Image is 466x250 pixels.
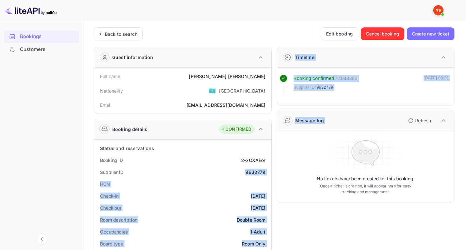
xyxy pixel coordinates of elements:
span: United States [208,85,216,96]
p: Refresh [415,117,431,124]
div: [DATE] 09:31 [424,75,449,94]
div: Customers [4,43,79,56]
div: 1 Adult [250,228,265,235]
button: Collapse navigation [36,233,48,245]
div: Room Only [242,240,265,247]
div: Booking details [112,126,147,133]
div: [EMAIL_ADDRESS][DOMAIN_NAME] [187,102,265,108]
div: HCN [100,181,110,187]
div: Status and reservations [100,145,154,152]
div: Bookings [4,30,79,43]
a: Bookings [4,30,79,42]
p: Once a ticket is created, it will appear here for easy tracking and management. [318,183,413,195]
div: Booking ID [100,157,123,164]
div: Booking confirmed [294,75,334,82]
div: CONFIRMED [221,126,251,133]
div: Guest information [112,54,153,61]
button: Edit booking [321,27,358,40]
p: No tickets have been created for this booking. [317,175,415,182]
span: Supplier ID: [294,84,316,91]
button: Create new ticket [407,27,454,40]
div: Email [100,102,111,108]
div: Customers [20,46,76,53]
span: 9632779 [316,84,333,91]
div: Occupancies [100,228,128,235]
div: Nationality [100,87,123,94]
a: Customers [4,43,79,55]
div: Message log [295,117,324,124]
button: Refresh [404,115,434,126]
div: 9632779 [245,169,265,175]
div: Back to search [105,31,137,37]
div: # 4043385 [335,75,357,82]
div: Double Room [237,216,266,223]
img: Yandex Support [433,5,443,15]
div: [GEOGRAPHIC_DATA] [219,87,266,94]
div: Full name [100,73,120,80]
div: Timeline [295,54,315,61]
div: Bookings [20,33,76,40]
div: Room description [100,216,137,223]
div: Supplier ID [100,169,123,175]
div: Board type [100,240,123,247]
div: [DATE] [251,193,266,199]
div: [PERSON_NAME] [PERSON_NAME] [189,73,265,80]
div: [DATE] [251,205,266,211]
div: 2-xQXAEor [241,157,265,164]
img: LiteAPI logo [5,5,57,15]
div: Check-in [100,193,119,199]
div: Check out [100,205,121,211]
button: Cancel booking [361,27,404,40]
